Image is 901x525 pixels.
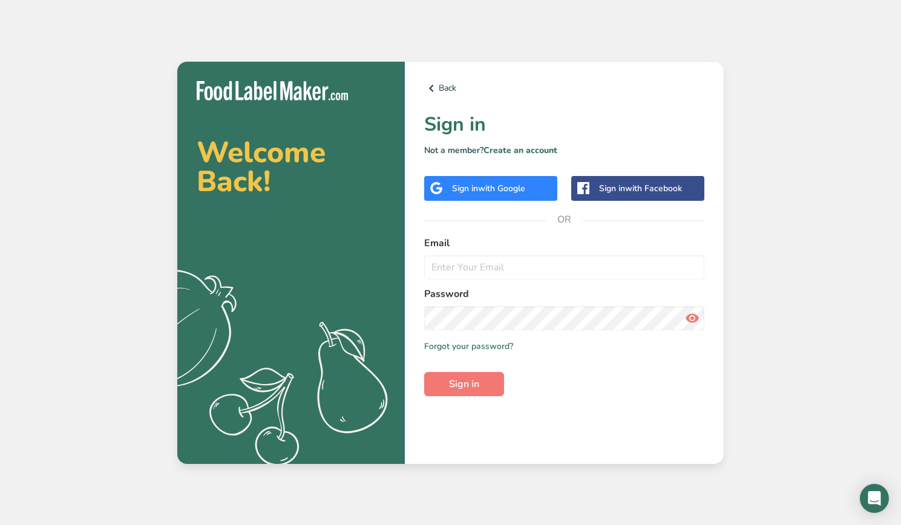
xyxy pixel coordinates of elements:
[599,182,682,195] div: Sign in
[424,340,513,353] a: Forgot your password?
[860,484,889,513] div: Open Intercom Messenger
[424,236,704,250] label: Email
[424,372,504,396] button: Sign in
[424,255,704,279] input: Enter Your Email
[478,183,525,194] span: with Google
[424,144,704,157] p: Not a member?
[625,183,682,194] span: with Facebook
[452,182,525,195] div: Sign in
[424,287,704,301] label: Password
[424,81,704,96] a: Back
[197,81,348,101] img: Food Label Maker
[449,377,479,391] span: Sign in
[197,138,385,196] h2: Welcome Back!
[483,145,557,156] a: Create an account
[424,110,704,139] h1: Sign in
[546,201,583,238] span: OR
